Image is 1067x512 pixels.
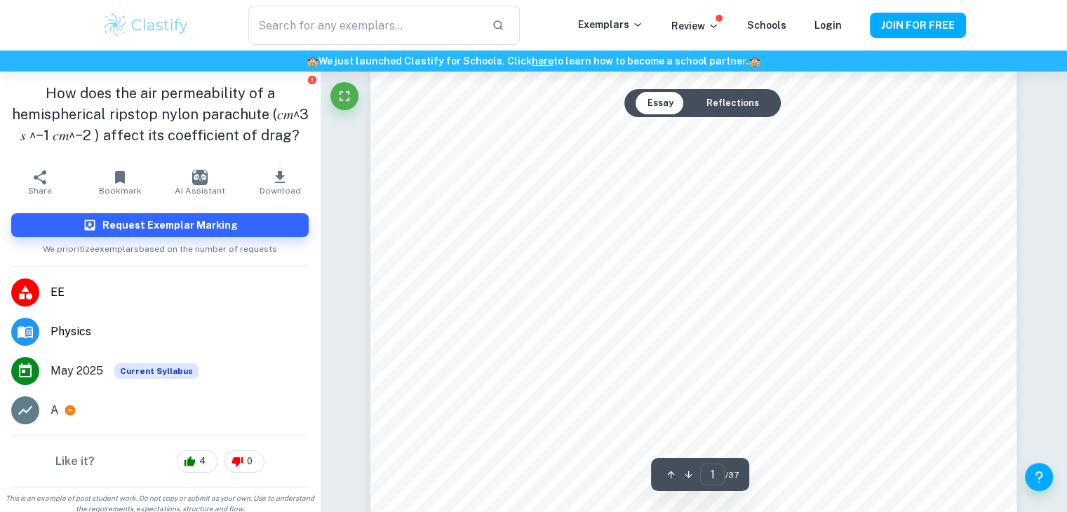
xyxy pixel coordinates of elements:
span: We prioritize exemplars based on the number of requests [43,237,277,255]
img: Clastify logo [102,11,191,39]
span: 🏫 [307,55,318,67]
button: Bookmark [80,163,160,202]
span: 🏫 [749,55,760,67]
a: Schools [747,20,786,31]
button: Report issue [307,74,317,85]
button: Essay [636,92,684,114]
h6: Like it? [55,453,95,470]
div: This exemplar is based on the current syllabus. Feel free to refer to it for inspiration/ideas wh... [114,363,199,379]
h6: We just launched Clastify for Schools. Click to learn how to become a school partner. [3,53,1064,69]
a: Login [814,20,842,31]
span: May 2025 [51,363,103,379]
button: Reflections [694,92,770,114]
div: 4 [177,450,217,473]
a: here [532,55,553,67]
button: JOIN FOR FREE [870,13,966,38]
button: Download [240,163,320,202]
button: Help and Feedback [1025,463,1053,491]
span: 4 [192,454,213,469]
div: 0 [224,450,264,473]
span: Current Syllabus [114,363,199,379]
span: EE [51,284,309,301]
p: Review [671,18,719,34]
span: 0 [239,454,260,469]
span: Share [28,186,52,196]
span: / 37 [725,469,738,481]
p: Exemplars [578,17,643,32]
span: Physics [51,323,309,340]
span: Bookmark [99,186,142,196]
h6: Request Exemplar Marking [102,217,238,233]
button: AI Assistant [160,163,240,202]
img: AI Assistant [192,170,208,185]
span: AI Assistant [175,186,225,196]
button: Fullscreen [330,82,358,110]
h1: How does the air permeability of a hemispherical ripstop nylon parachute (𝑐𝑚^3 𝑠 ^−1 𝑐𝑚^−2 ) affe... [11,83,309,146]
input: Search for any exemplars... [248,6,480,45]
button: Request Exemplar Marking [11,213,309,237]
span: Download [260,186,301,196]
p: A [51,402,58,419]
